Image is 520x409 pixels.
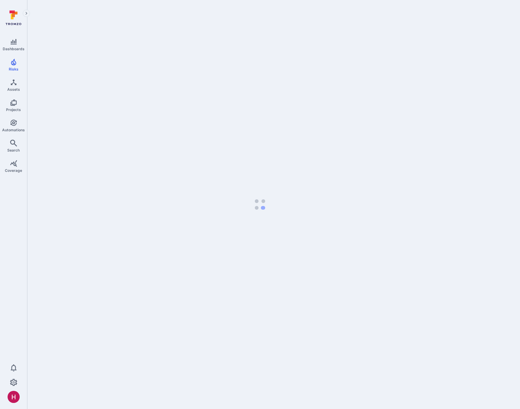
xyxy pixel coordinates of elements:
[2,128,25,132] span: Automations
[9,67,18,71] span: Risks
[7,87,20,92] span: Assets
[23,10,30,17] button: Expand navigation menu
[5,168,22,173] span: Coverage
[8,391,20,403] img: ACg8ocKzQzwPSwOZT_k9C736TfcBpCStqIZdMR9gXOhJgTaH9y_tsw=s96-c
[8,391,20,403] div: Harshil Parikh
[24,11,28,16] i: Expand navigation menu
[3,47,25,51] span: Dashboards
[7,148,20,152] span: Search
[6,107,21,112] span: Projects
